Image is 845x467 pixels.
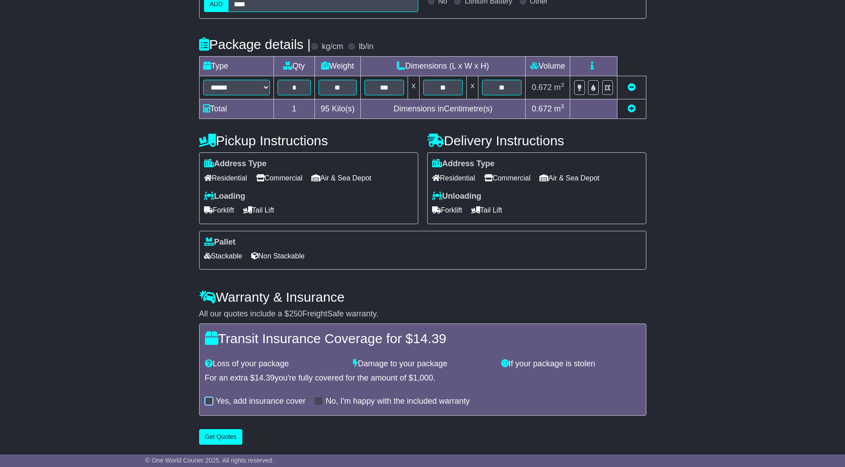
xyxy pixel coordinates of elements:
[289,309,302,318] span: 250
[205,331,641,346] h4: Transit Insurance Coverage for $
[204,192,245,201] label: Loading
[432,159,495,169] label: Address Type
[145,457,274,464] span: © One World Courier 2025. All rights reserved.
[526,57,570,76] td: Volume
[200,359,349,369] div: Loss of your package
[204,159,267,169] label: Address Type
[408,76,419,99] td: x
[348,359,497,369] div: Damage to your package
[274,99,315,119] td: 1
[359,42,373,52] label: lb/in
[497,359,645,369] div: If your package is stolen
[432,171,475,185] span: Residential
[199,290,646,304] h4: Warranty & Insurance
[204,203,234,217] span: Forklift
[199,309,646,319] div: All our quotes include a $ FreightSafe warranty.
[315,99,361,119] td: Kilo(s)
[205,373,641,383] div: For an extra $ you're fully covered for the amount of $ .
[251,249,305,263] span: Non Stackable
[628,104,636,113] a: Add new item
[243,203,274,217] span: Tail Lift
[561,103,564,110] sup: 3
[199,133,418,148] h4: Pickup Instructions
[199,99,274,119] td: Total
[199,37,311,52] h4: Package details |
[255,373,275,382] span: 14.39
[321,104,330,113] span: 95
[204,249,242,263] span: Stackable
[360,99,526,119] td: Dimensions in Centimetre(s)
[413,331,446,346] span: 14.39
[315,57,361,76] td: Weight
[554,83,564,92] span: m
[432,192,482,201] label: Unloading
[204,171,247,185] span: Residential
[554,104,564,113] span: m
[471,203,502,217] span: Tail Lift
[326,397,470,406] label: No, I'm happy with the included warranty
[204,238,236,247] label: Pallet
[561,82,564,88] sup: 3
[467,76,478,99] td: x
[311,171,371,185] span: Air & Sea Depot
[484,171,531,185] span: Commercial
[427,133,646,148] h4: Delivery Instructions
[532,104,552,113] span: 0.672
[256,171,302,185] span: Commercial
[539,171,600,185] span: Air & Sea Depot
[322,42,343,52] label: kg/cm
[360,57,526,76] td: Dimensions (L x W x H)
[199,57,274,76] td: Type
[274,57,315,76] td: Qty
[532,83,552,92] span: 0.672
[216,397,306,406] label: Yes, add insurance cover
[413,373,433,382] span: 1,000
[199,429,243,445] button: Get Quotes
[628,83,636,92] a: Remove this item
[432,203,462,217] span: Forklift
